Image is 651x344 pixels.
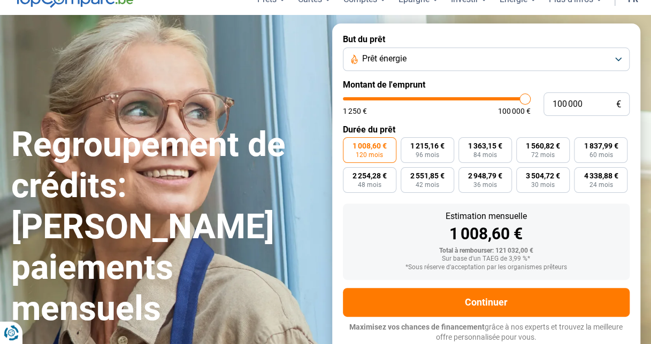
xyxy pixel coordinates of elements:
[351,247,621,255] div: Total à rembourser: 121 032,00 €
[584,172,618,179] span: 4 338,88 €
[351,226,621,242] div: 1 008,60 €
[343,107,367,115] span: 1 250 €
[468,142,502,150] span: 1 363,15 €
[589,182,612,188] span: 24 mois
[584,142,618,150] span: 1 837,99 €
[353,172,387,179] span: 2 254,28 €
[616,100,621,109] span: €
[526,142,560,150] span: 1 560,82 €
[589,152,612,158] span: 60 mois
[351,255,621,263] div: Sur base d'un TAEG de 3,99 %*
[343,288,630,317] button: Continuer
[416,182,439,188] span: 42 mois
[11,124,319,330] h1: Regroupement de crédits: [PERSON_NAME] paiements mensuels
[416,152,439,158] span: 96 mois
[353,142,387,150] span: 1 008,60 €
[531,152,555,158] span: 72 mois
[362,53,407,65] span: Prêt énergie
[343,124,630,135] label: Durée du prêt
[531,182,555,188] span: 30 mois
[410,142,445,150] span: 1 215,16 €
[473,182,497,188] span: 36 mois
[343,34,630,44] label: But du prêt
[498,107,531,115] span: 100 000 €
[473,152,497,158] span: 84 mois
[356,152,383,158] span: 120 mois
[351,264,621,271] div: *Sous réserve d'acceptation par les organismes prêteurs
[358,182,381,188] span: 48 mois
[468,172,502,179] span: 2 948,79 €
[410,172,445,179] span: 2 551,85 €
[343,48,630,71] button: Prêt énergie
[343,80,630,90] label: Montant de l'emprunt
[351,212,621,221] div: Estimation mensuelle
[526,172,560,179] span: 3 504,72 €
[343,322,630,343] p: grâce à nos experts et trouvez la meilleure offre personnalisée pour vous.
[349,323,485,331] span: Maximisez vos chances de financement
